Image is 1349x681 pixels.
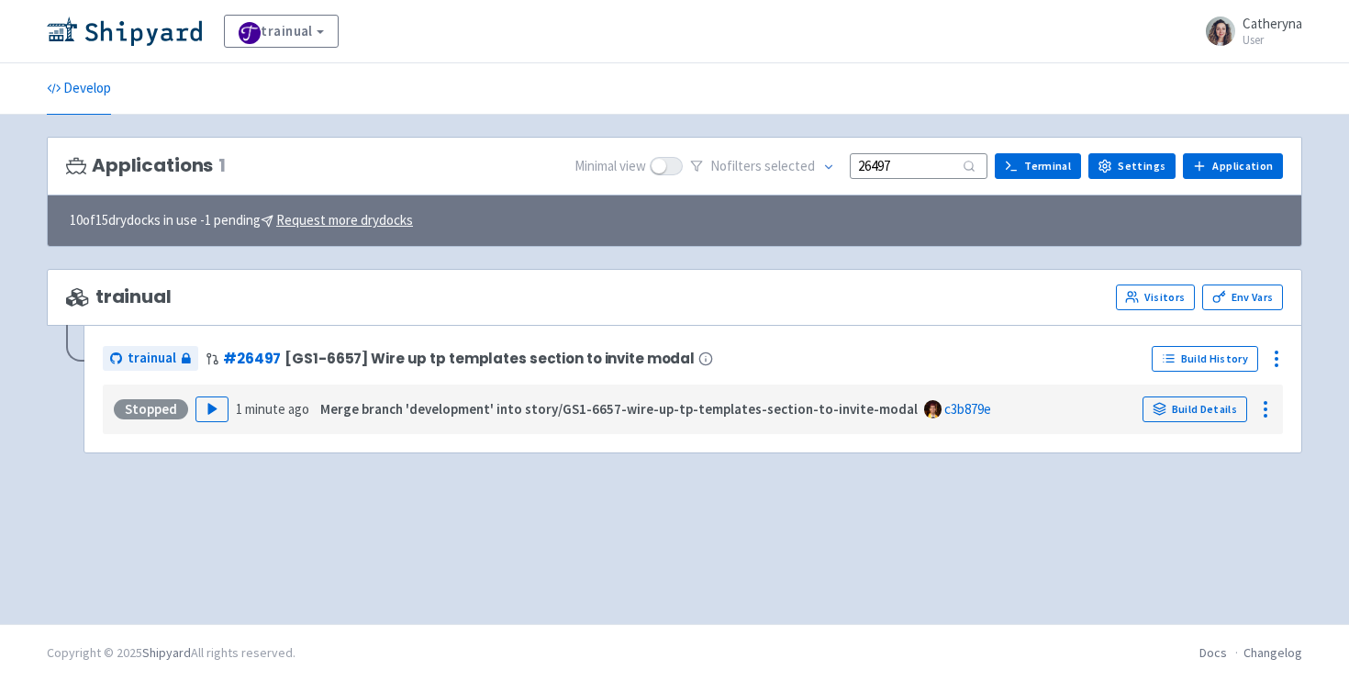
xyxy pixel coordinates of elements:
a: Shipyard [142,644,191,661]
a: Env Vars [1202,285,1283,310]
a: Application [1183,153,1283,179]
span: 10 of 15 drydocks in use - 1 pending [70,210,413,231]
a: Visitors [1116,285,1195,310]
span: No filter s [710,156,815,177]
a: Build Details [1143,396,1247,422]
span: 1 [218,155,226,176]
input: Search... [850,153,987,178]
a: Terminal [995,153,1081,179]
a: c3b879e [944,400,991,418]
span: trainual [66,286,172,307]
a: Build History [1152,346,1258,372]
a: Docs [1199,644,1227,661]
a: Changelog [1243,644,1302,661]
span: Catheryna [1243,15,1302,32]
span: selected [764,157,815,174]
button: Play [195,396,229,422]
small: User [1243,34,1302,46]
u: Request more drydocks [276,211,413,229]
h3: Applications [66,155,226,176]
span: [GS1-6657] Wire up tp templates section to invite modal [284,351,695,366]
span: Minimal view [574,156,646,177]
div: Copyright © 2025 All rights reserved. [47,643,295,663]
a: Catheryna User [1195,17,1302,46]
time: 1 minute ago [236,400,309,418]
a: #26497 [223,349,281,368]
a: Develop [47,63,111,115]
a: trainual [103,346,198,371]
a: Settings [1088,153,1176,179]
img: Shipyard logo [47,17,202,46]
strong: Merge branch 'development' into story/GS1-6657-wire-up-tp-templates-section-to-invite-modal [320,400,918,418]
span: trainual [128,348,176,369]
a: trainual [224,15,339,48]
div: Stopped [114,399,188,419]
